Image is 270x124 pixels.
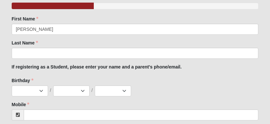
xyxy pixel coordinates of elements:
[12,64,182,69] b: If registering as a Student, please enter your name and a parent's phone/email.
[12,16,38,22] label: First Name
[92,87,93,94] span: /
[12,40,38,46] label: Last Name
[12,77,33,84] label: Birthday
[12,101,29,108] label: Mobile
[50,87,51,94] span: /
